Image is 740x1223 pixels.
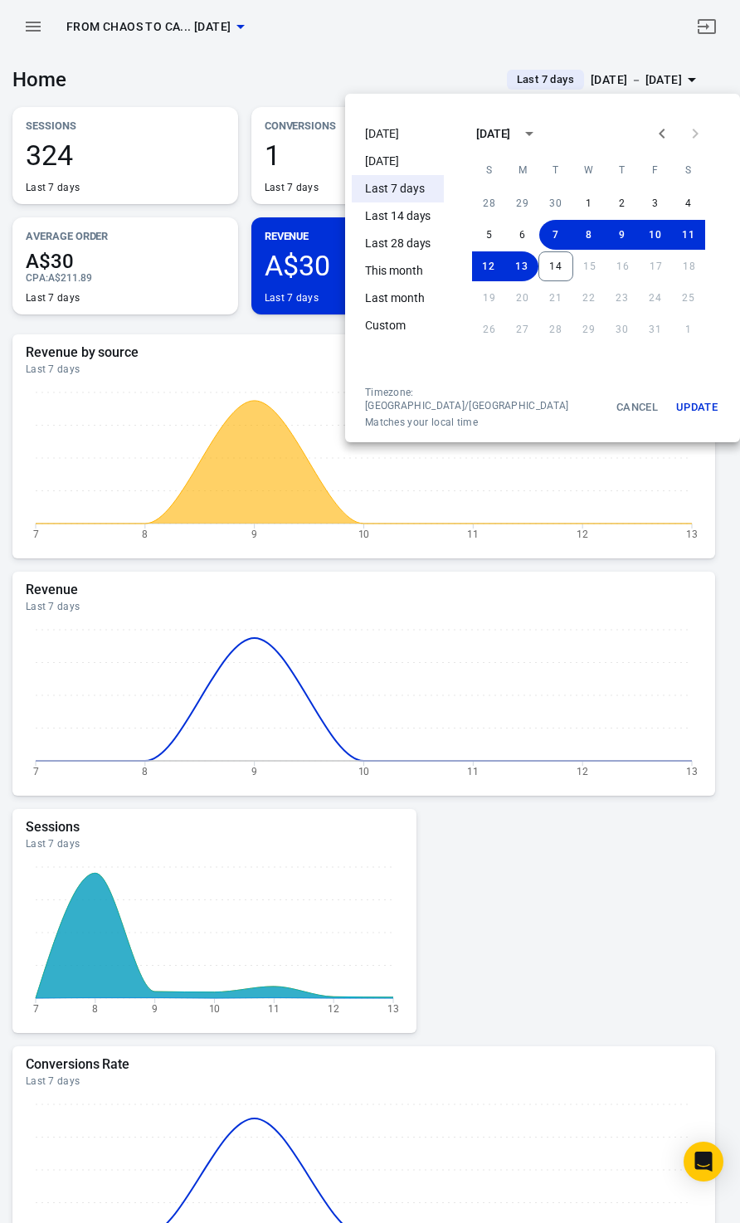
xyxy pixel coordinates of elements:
li: Last month [352,285,444,312]
div: [DATE] [476,125,511,143]
button: 28 [473,188,506,218]
button: 30 [539,188,572,218]
button: 8 [572,220,606,250]
li: Custom [352,312,444,339]
button: 6 [506,220,539,250]
button: 14 [538,251,573,281]
span: Matches your local time [365,416,604,429]
div: Timezone: [GEOGRAPHIC_DATA]/[GEOGRAPHIC_DATA] [365,386,604,412]
span: Sunday [475,153,504,187]
button: 7 [539,220,572,250]
button: 3 [639,188,672,218]
button: 2 [606,188,639,218]
span: Tuesday [541,153,571,187]
button: 11 [672,220,705,250]
div: Open Intercom Messenger [684,1142,723,1182]
button: 10 [639,220,672,250]
span: Saturday [674,153,703,187]
li: [DATE] [352,120,444,148]
li: Last 14 days [352,202,444,230]
button: 29 [506,188,539,218]
li: Last 7 days [352,175,444,202]
span: Wednesday [574,153,604,187]
button: 1 [572,188,606,218]
button: 13 [505,251,538,281]
button: calendar view is open, switch to year view [515,119,543,148]
button: 9 [606,220,639,250]
span: Thursday [607,153,637,187]
button: Cancel [611,386,664,429]
li: Last 28 days [352,230,444,257]
li: This month [352,257,444,285]
li: [DATE] [352,148,444,175]
button: Update [670,386,723,429]
span: Friday [640,153,670,187]
button: Previous month [645,117,679,150]
button: 12 [472,251,505,281]
span: Monday [508,153,538,187]
button: 5 [473,220,506,250]
button: 4 [672,188,705,218]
